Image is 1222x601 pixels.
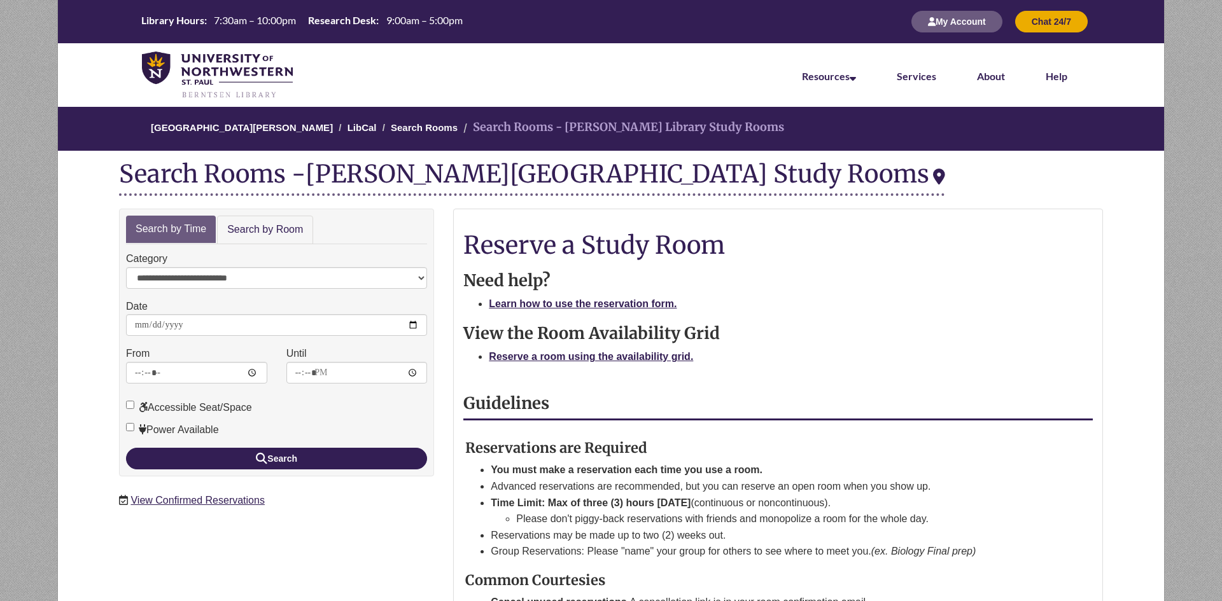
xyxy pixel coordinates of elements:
a: Search by Room [217,216,313,244]
label: From [126,345,150,362]
strong: Time Limit: Max of three (3) hours [DATE] [491,497,691,508]
li: Reservations may be made up to two (2) weeks out. [491,527,1062,544]
li: Please don't piggy-back reservations with friends and monopolize a room for the whole day. [516,511,1062,527]
input: Accessible Seat/Space [126,401,134,409]
span: 7:30am – 10:00pm [214,14,296,26]
a: Services [897,70,936,82]
label: Power Available [126,422,219,438]
strong: Need help? [463,270,551,291]
button: My Account [911,11,1002,32]
strong: Common Courtesies [465,571,605,589]
th: Research Desk: [303,13,381,27]
a: Hours Today [136,13,467,30]
div: [PERSON_NAME][GEOGRAPHIC_DATA] Study Rooms [305,158,945,189]
a: Resources [802,70,856,82]
th: Library Hours: [136,13,209,27]
div: Search Rooms - [119,160,945,196]
li: (continuous or noncontinuous). [491,495,1062,527]
a: Help [1046,70,1067,82]
input: Power Available [126,423,134,431]
a: LibCal [348,122,377,133]
a: View Confirmed Reservations [130,495,264,506]
a: Reserve a room using the availability grid. [489,351,693,362]
a: Learn how to use the reservation form. [489,298,677,309]
li: Advanced reservations are recommended, but you can reserve an open room when you show up. [491,478,1062,495]
table: Hours Today [136,13,467,29]
strong: You must make a reservation each time you use a room. [491,464,762,475]
strong: Guidelines [463,393,549,413]
a: Search by Time [126,216,216,243]
strong: Reservations are Required [465,439,647,457]
h1: Reserve a Study Room [463,231,1093,258]
a: Chat 24/7 [1015,16,1088,27]
li: Search Rooms - [PERSON_NAME] Library Study Rooms [460,118,784,137]
em: (ex. Biology Final prep) [871,546,976,556]
nav: Breadcrumb [30,107,1191,151]
strong: View the Room Availability Grid [463,323,720,343]
a: My Account [911,16,1002,27]
a: [GEOGRAPHIC_DATA][PERSON_NAME] [151,122,333,133]
span: 9:00am – 5:00pm [386,14,463,26]
li: Group Reservations: Please "name" your group for others to see where to meet you. [491,543,1062,560]
button: Chat 24/7 [1015,11,1088,32]
img: UNWSP Library Logo [142,52,293,99]
label: Category [126,251,167,267]
a: Search Rooms [391,122,458,133]
label: Accessible Seat/Space [126,399,252,416]
label: Date [126,298,148,315]
a: About [977,70,1005,82]
button: Search [126,448,427,469]
label: Until [286,345,307,362]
